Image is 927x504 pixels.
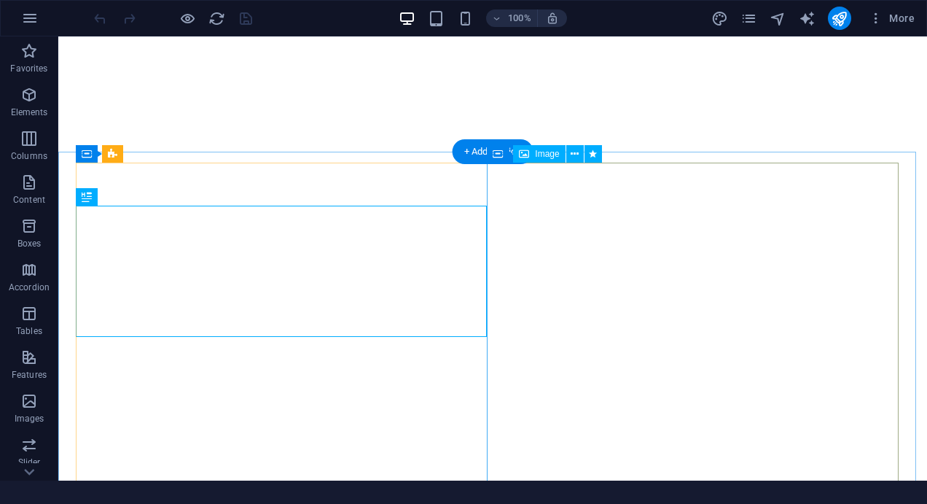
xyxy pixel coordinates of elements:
[799,10,815,27] i: AI Writer
[711,10,728,27] i: Design (Ctrl+Alt+Y)
[208,9,225,27] button: reload
[208,10,225,27] i: Reload page
[16,325,42,337] p: Tables
[15,413,44,424] p: Images
[711,9,729,27] button: design
[799,9,816,27] button: text_generator
[546,12,559,25] i: On resize automatically adjust zoom level to fit chosen device.
[9,282,50,293] p: Accordion
[508,9,531,27] h6: 100%
[869,11,915,26] span: More
[18,457,41,468] p: Slider
[863,7,920,30] button: More
[770,10,786,27] i: Navigator
[828,7,851,30] button: publish
[12,369,47,381] p: Features
[486,9,538,27] button: 100%
[770,9,787,27] button: navigator
[11,106,48,118] p: Elements
[535,150,559,158] span: Image
[13,194,45,206] p: Content
[11,150,47,162] p: Columns
[179,9,196,27] button: Click here to leave preview mode and continue editing
[17,238,42,249] p: Boxes
[10,63,47,74] p: Favorites
[740,9,758,27] button: pages
[740,10,757,27] i: Pages (Ctrl+Alt+S)
[453,139,533,164] div: + Add section
[831,10,848,27] i: Publish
